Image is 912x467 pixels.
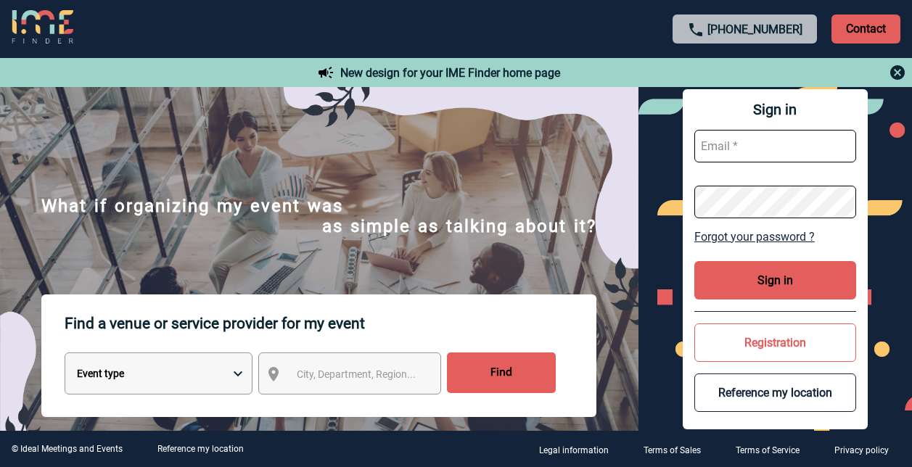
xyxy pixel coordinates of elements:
[687,21,704,38] img: call-24-px.png
[694,261,856,299] button: Sign in
[157,444,244,454] a: Reference my location
[632,442,724,456] a: Terms of Sales
[65,294,596,352] p: Find a venue or service provider for my event
[736,445,800,455] p: Terms of Service
[724,442,823,456] a: Terms of Service
[694,230,856,244] a: Forgot your password ?
[694,130,856,162] input: Email *
[694,323,856,362] button: Registration
[834,445,889,455] p: Privacy policy
[12,444,123,454] div: © Ideal Meetings and Events
[527,442,632,456] a: Legal information
[707,22,802,36] a: [PHONE_NUMBER]
[447,352,556,393] input: Find
[644,445,701,455] p: Terms of Sales
[831,15,900,44] p: Contact
[539,445,609,455] p: Legal information
[297,368,416,380] span: City, Department, Region...
[823,442,912,456] a: Privacy policy
[694,101,856,118] span: Sign in
[694,373,856,412] button: Reference my location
